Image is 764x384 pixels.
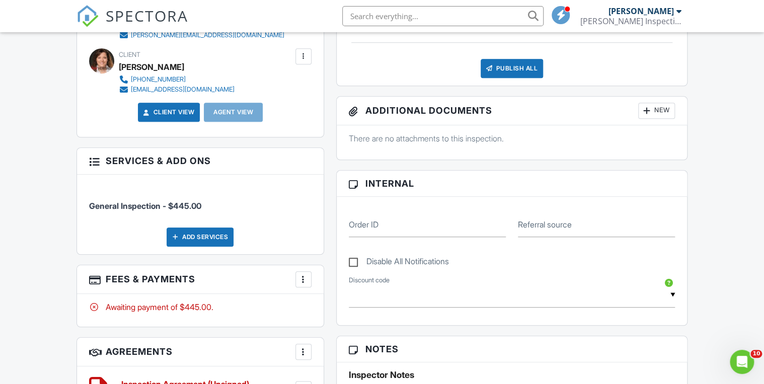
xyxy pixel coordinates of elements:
[77,338,324,366] h3: Agreements
[750,350,762,358] span: 10
[349,257,449,269] label: Disable All Notifications
[518,219,572,230] label: Referral source
[119,30,284,40] a: [PERSON_NAME][EMAIL_ADDRESS][DOMAIN_NAME]
[119,59,184,74] div: [PERSON_NAME]
[106,5,188,26] span: SPECTORA
[77,14,188,35] a: SPECTORA
[119,74,235,85] a: [PHONE_NUMBER]
[730,350,754,374] iframe: Intercom live chat
[342,6,544,26] input: Search everything...
[89,301,312,313] div: Awaiting payment of $445.00.
[349,370,675,380] h5: Inspector Notes
[337,97,687,125] h3: Additional Documents
[580,16,681,26] div: Monsivais Inspections
[119,85,235,95] a: [EMAIL_ADDRESS][DOMAIN_NAME]
[337,171,687,197] h3: Internal
[89,201,201,211] span: General Inspection - $445.00
[89,182,312,219] li: Service: General Inspection
[131,31,284,39] div: [PERSON_NAME][EMAIL_ADDRESS][DOMAIN_NAME]
[481,59,544,78] div: Publish All
[337,336,687,362] h3: Notes
[77,265,324,294] h3: Fees & Payments
[119,51,140,58] span: Client
[638,103,675,119] div: New
[141,107,195,117] a: Client View
[349,276,390,285] label: Discount code
[349,219,378,230] label: Order ID
[608,6,673,16] div: [PERSON_NAME]
[131,86,235,94] div: [EMAIL_ADDRESS][DOMAIN_NAME]
[77,148,324,174] h3: Services & Add ons
[131,75,186,84] div: [PHONE_NUMBER]
[167,227,234,247] div: Add Services
[77,5,99,27] img: The Best Home Inspection Software - Spectora
[349,133,675,144] p: There are no attachments to this inspection.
